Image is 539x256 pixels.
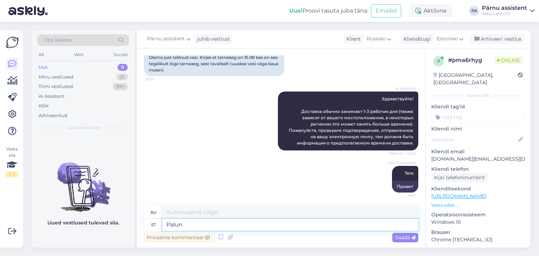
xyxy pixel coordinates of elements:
div: 99+ [113,83,128,90]
span: p [437,59,440,64]
img: Askly Logo [6,36,19,49]
p: Brauser [431,229,525,236]
span: Otsi kliente [44,36,72,44]
div: Uus [39,64,48,71]
span: Russian [367,35,386,43]
p: Kliendi email [431,148,525,155]
div: PA [469,6,479,16]
div: 21 [117,74,128,81]
p: Chrome [TECHNICAL_ID] [431,236,525,243]
div: Kõik [39,102,49,109]
p: Windows 10 [431,218,525,226]
p: Vaata edasi ... [431,202,525,208]
span: Nähtud ✓ 15:24 [389,151,416,156]
p: Kliendi telefon [431,166,525,173]
a: [URL][DOMAIN_NAME] [431,193,486,199]
span: Uued vestlused [67,124,100,131]
div: Pärnu assistent [482,5,527,11]
div: AI Assistent [39,93,65,100]
div: Vaata siia [6,146,18,177]
div: Arhiveeritud [39,112,67,119]
span: AI Assistent [390,86,416,91]
span: Pärnu assistent [147,35,185,43]
span: 15:24 [146,76,172,82]
div: 1 / 3 [6,171,18,177]
p: Uued vestlused tulevad siia. [47,219,119,227]
span: Estonian [437,35,458,43]
div: Web [73,50,85,59]
div: Arhiveeri vestlus [470,34,524,44]
a: Pärnu assistentSaku Läte OÜ [482,5,535,16]
input: Lisa nimi [432,136,517,143]
div: [GEOGRAPHIC_DATA], [GEOGRAPHIC_DATA] [433,72,518,86]
div: Klienditugi [401,35,431,43]
div: # pma6rhyg [448,56,494,65]
span: Saada [395,234,415,241]
div: juhib vestlust [194,35,230,43]
p: Kliendi nimi [431,125,525,133]
p: Klienditeekond [431,185,525,193]
div: Privaatne kommentaar [144,233,212,242]
div: Proovi tasuta juba täna: [289,7,368,15]
p: Kliendi tag'id [431,103,525,110]
p: Operatsioonisüsteem [431,211,525,218]
div: et [151,219,156,231]
div: Saku Läte OÜ [482,11,527,16]
span: 15:41 [390,193,416,198]
div: Tere Oleme just tellinud vesi. Kirjas et tarneaeg on 15.08 kas on see tegelikult õige tarneaeg, s... [144,39,284,76]
div: Привет [392,181,418,193]
b: Uus! [289,7,302,14]
div: Klient [344,35,361,43]
div: Küsi telefoninumbrit [431,173,488,182]
textarea: Palun [162,219,418,231]
div: ru [151,207,157,218]
div: All [37,50,45,59]
span: Online [494,56,523,64]
div: Minu vestlused [39,74,73,81]
div: Socials [112,50,129,59]
p: [DOMAIN_NAME][EMAIL_ADDRESS][DOMAIN_NAME] [431,155,525,163]
button: Emailid [371,4,401,18]
img: No chats [32,150,135,213]
div: Aktiivne [410,5,452,17]
div: 0 [118,64,128,71]
div: Kliendi info [431,93,525,99]
input: Lisa tag [431,112,525,122]
span: Tere [405,170,413,176]
span: Pärnu assistent [388,160,416,166]
div: Tiimi vestlused [39,83,73,90]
